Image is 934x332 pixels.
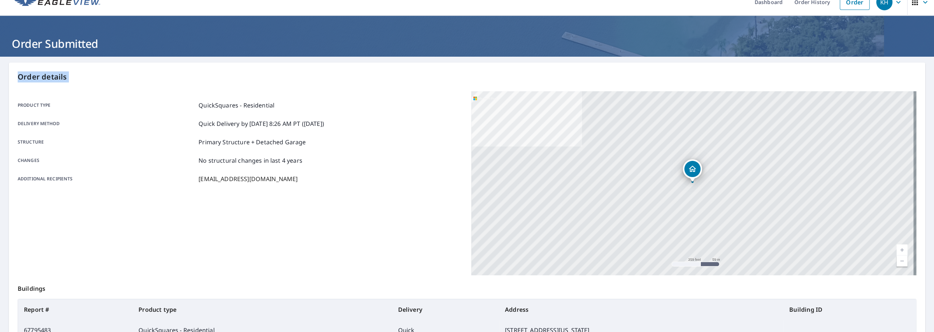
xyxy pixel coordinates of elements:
div: Dropped pin, building 1, Residential property, 408 S Alexander Ave Washington, GA 30673 [683,159,702,182]
th: Product type [133,299,392,320]
th: Building ID [783,299,916,320]
p: Structure [18,138,196,146]
p: Order details [18,71,916,82]
p: [EMAIL_ADDRESS][DOMAIN_NAME] [199,174,298,183]
p: Buildings [18,275,916,299]
th: Delivery [392,299,499,320]
th: Address [499,299,783,320]
p: Additional recipients [18,174,196,183]
p: Primary Structure + Detached Garage [199,138,306,146]
a: Current Level 17, Zoom In [896,244,907,255]
p: Product type [18,101,196,110]
p: Delivery method [18,119,196,128]
th: Report # [18,299,133,320]
p: QuickSquares - Residential [199,101,274,110]
p: Quick Delivery by [DATE] 8:26 AM PT ([DATE]) [199,119,324,128]
p: Changes [18,156,196,165]
p: No structural changes in last 4 years [199,156,302,165]
h1: Order Submitted [9,36,925,51]
a: Current Level 17, Zoom Out [896,255,907,266]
